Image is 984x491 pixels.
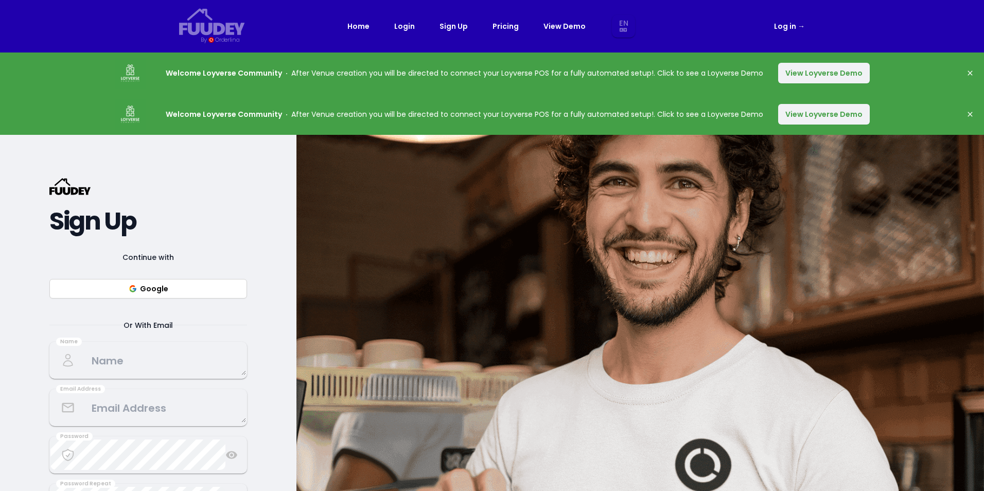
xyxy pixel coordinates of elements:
[111,319,185,331] span: Or With Email
[56,480,115,488] div: Password Repeat
[179,8,245,36] svg: {/* Added fill="currentColor" here */} {/* This rectangle defines the background. Its explicit fi...
[166,68,282,78] strong: Welcome Loyverse Community
[798,21,805,31] span: →
[347,20,370,32] a: Home
[166,67,763,79] p: After Venue creation you will be directed to connect your Loyverse POS for a fully automated setu...
[166,109,282,119] strong: Welcome Loyverse Community
[56,385,105,393] div: Email Address
[778,104,870,125] button: View Loyverse Demo
[56,432,93,441] div: Password
[774,20,805,32] a: Log in
[493,20,519,32] a: Pricing
[440,20,468,32] a: Sign Up
[215,36,239,44] div: Orderlina
[778,63,870,83] button: View Loyverse Demo
[110,251,186,264] span: Continue with
[49,212,247,231] h2: Sign Up
[201,36,206,44] div: By
[543,20,586,32] a: View Demo
[49,178,91,195] svg: {/* Added fill="currentColor" here */} {/* This rectangle defines the background. Its explicit fi...
[49,279,247,299] button: Google
[56,338,82,346] div: Name
[166,108,763,120] p: After Venue creation you will be directed to connect your Loyverse POS for a fully automated setu...
[394,20,415,32] a: Login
